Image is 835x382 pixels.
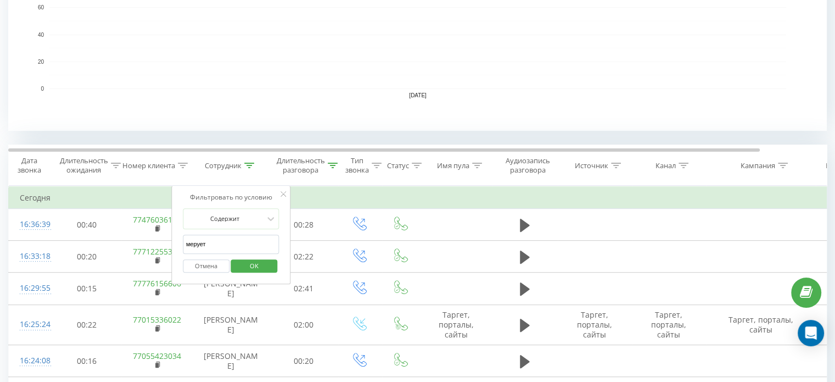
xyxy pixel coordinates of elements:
[270,345,338,377] td: 00:20
[655,161,676,170] div: Канал
[270,209,338,241] td: 00:28
[53,273,121,305] td: 00:15
[9,156,49,175] div: Дата звонка
[60,156,108,175] div: Длительность ожидания
[345,156,369,175] div: Тип звонка
[38,59,44,65] text: 20
[20,246,42,267] div: 16:33:18
[437,161,469,170] div: Имя пула
[53,209,121,241] td: 00:40
[270,305,338,345] td: 02:00
[53,305,121,345] td: 00:22
[53,241,121,273] td: 00:20
[387,161,409,170] div: Статус
[133,314,181,325] a: 77015336022
[122,161,175,170] div: Номер клиента
[193,305,270,345] td: [PERSON_NAME]
[231,259,278,273] button: OK
[205,161,242,170] div: Сотрудник
[270,273,338,305] td: 02:41
[38,5,44,11] text: 60
[133,351,181,361] a: 77055423034
[20,350,42,372] div: 16:24:08
[183,259,229,273] button: Отмена
[632,305,706,345] td: Таргет, порталы, сайты
[409,92,427,98] text: [DATE]
[20,278,42,299] div: 16:29:55
[133,246,181,257] a: 77712255333
[277,156,325,175] div: Длительность разговора
[53,345,121,377] td: 00:16
[239,257,270,274] span: OK
[41,86,44,92] text: 0
[706,305,816,345] td: Таргет, порталы, сайты
[133,214,181,225] a: 77476036181
[575,161,608,170] div: Источник
[20,214,42,235] div: 16:36:39
[558,305,632,345] td: Таргет, порталы, сайты
[133,278,181,289] a: 77776156606
[421,305,492,345] td: Таргет, порталы, сайты
[20,314,42,335] div: 16:25:24
[183,235,279,254] input: Введите значение
[798,320,824,346] div: Open Intercom Messenger
[741,161,775,170] div: Кампания
[193,345,270,377] td: [PERSON_NAME]
[38,32,44,38] text: 40
[193,273,270,305] td: [PERSON_NAME]
[501,156,554,175] div: Аудиозапись разговора
[270,241,338,273] td: 02:22
[183,192,279,203] div: Фильтровать по условию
